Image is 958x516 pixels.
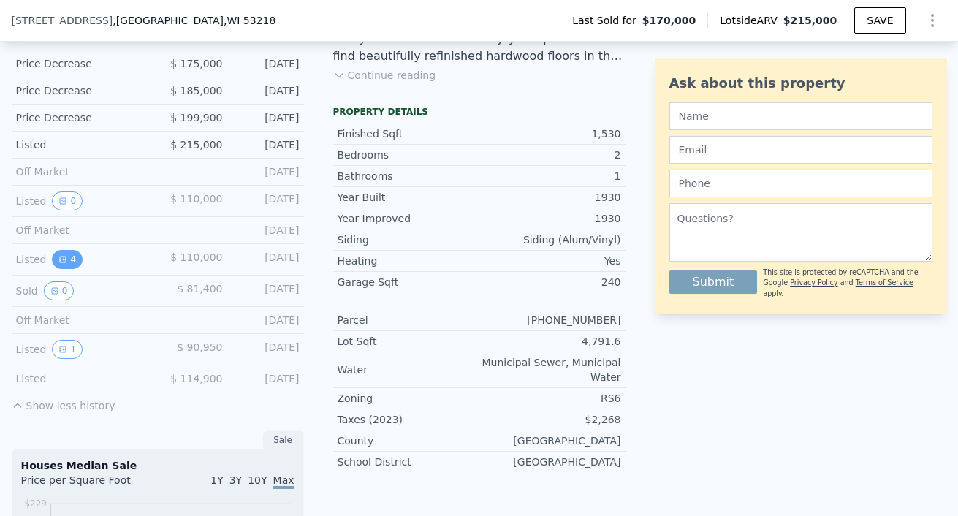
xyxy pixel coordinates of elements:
[669,170,932,197] input: Phone
[338,455,479,469] div: School District
[44,281,75,300] button: View historical data
[16,250,146,269] div: Listed
[16,223,146,238] div: Off Market
[52,340,83,359] button: View historical data
[669,102,932,130] input: Name
[642,13,696,28] span: $170,000
[720,13,783,28] span: Lotside ARV
[235,281,300,300] div: [DATE]
[479,334,621,349] div: 4,791.6
[16,110,146,125] div: Price Decrease
[16,340,146,359] div: Listed
[16,313,146,327] div: Off Market
[918,6,947,35] button: Show Options
[12,13,113,28] span: [STREET_ADDRESS]
[170,251,222,263] span: $ 110,000
[235,223,300,238] div: [DATE]
[783,15,837,26] span: $215,000
[479,412,621,427] div: $2,268
[229,474,242,486] span: 3Y
[170,85,222,96] span: $ 185,000
[235,56,300,71] div: [DATE]
[24,498,47,509] tspan: $229
[235,191,300,210] div: [DATE]
[177,283,222,295] span: $ 81,400
[338,190,479,205] div: Year Built
[235,164,300,179] div: [DATE]
[669,270,758,294] button: Submit
[338,275,479,289] div: Garage Sqft
[235,340,300,359] div: [DATE]
[338,391,479,406] div: Zoning
[669,136,932,164] input: Email
[479,433,621,448] div: [GEOGRAPHIC_DATA]
[338,334,479,349] div: Lot Sqft
[235,371,300,386] div: [DATE]
[16,137,146,152] div: Listed
[113,13,275,28] span: , [GEOGRAPHIC_DATA]
[263,430,304,449] div: Sale
[338,412,479,427] div: Taxes (2023)
[479,275,621,289] div: 240
[16,371,146,386] div: Listed
[479,455,621,469] div: [GEOGRAPHIC_DATA]
[338,126,479,141] div: Finished Sqft
[338,211,479,226] div: Year Improved
[790,278,837,287] a: Privacy Policy
[12,392,115,413] button: Show less history
[248,474,267,486] span: 10Y
[338,232,479,247] div: Siding
[273,474,294,489] span: Max
[479,148,621,162] div: 2
[16,164,146,179] div: Off Market
[338,254,479,268] div: Heating
[21,473,158,496] div: Price per Square Foot
[854,7,905,34] button: SAVE
[21,458,294,473] div: Houses Median Sale
[52,191,83,210] button: View historical data
[763,268,932,299] div: This site is protected by reCAPTCHA and the Google and apply.
[338,169,479,183] div: Bathrooms
[235,83,300,98] div: [DATE]
[170,373,222,384] span: $ 114,900
[333,106,626,118] div: Property details
[235,137,300,152] div: [DATE]
[572,13,642,28] span: Last Sold for
[479,190,621,205] div: 1930
[479,355,621,384] div: Municipal Sewer, Municipal Water
[479,232,621,247] div: Siding (Alum/Vinyl)
[52,250,83,269] button: View historical data
[224,15,275,26] span: , WI 53218
[479,126,621,141] div: 1,530
[170,139,222,151] span: $ 215,000
[333,68,436,83] button: Continue reading
[479,169,621,183] div: 1
[235,110,300,125] div: [DATE]
[16,56,146,71] div: Price Decrease
[479,313,621,327] div: [PHONE_NUMBER]
[338,313,479,327] div: Parcel
[338,363,479,377] div: Water
[479,254,621,268] div: Yes
[856,278,913,287] a: Terms of Service
[177,341,222,353] span: $ 90,950
[170,112,222,124] span: $ 199,900
[669,73,932,94] div: Ask about this property
[16,83,146,98] div: Price Decrease
[170,193,222,205] span: $ 110,000
[235,250,300,269] div: [DATE]
[210,474,223,486] span: 1Y
[16,191,146,210] div: Listed
[235,313,300,327] div: [DATE]
[338,433,479,448] div: County
[170,58,222,69] span: $ 175,000
[479,391,621,406] div: RS6
[338,148,479,162] div: Bedrooms
[16,281,146,300] div: Sold
[479,211,621,226] div: 1930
